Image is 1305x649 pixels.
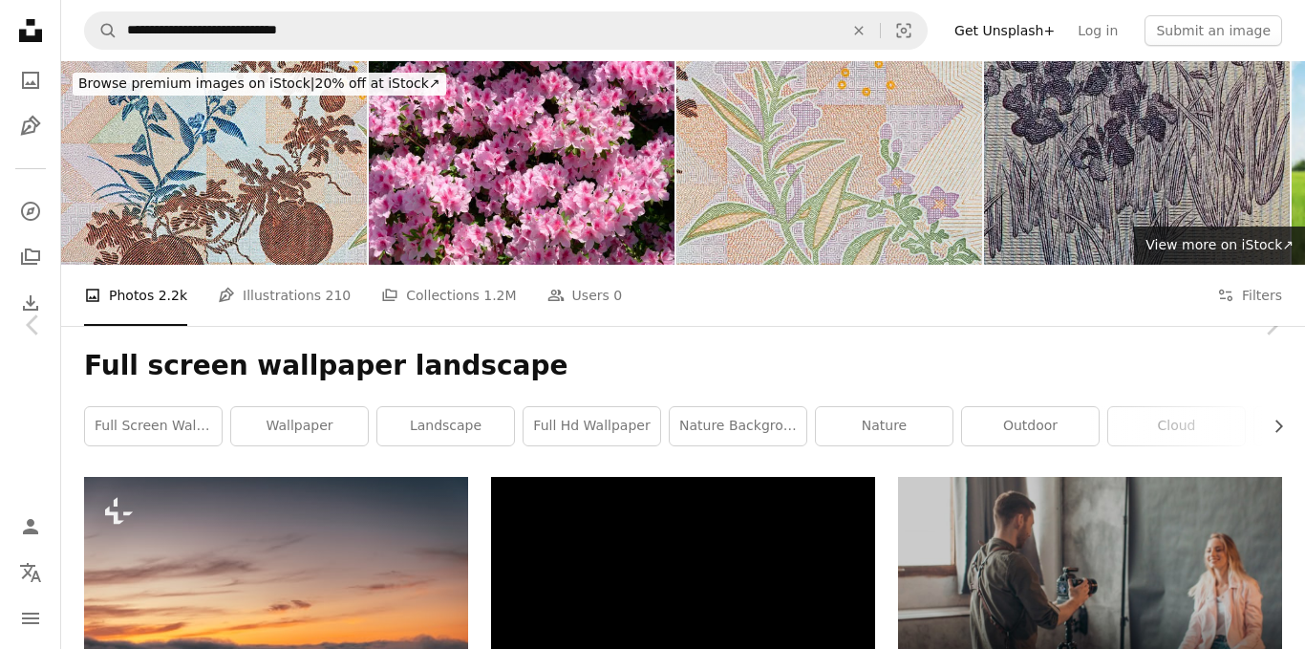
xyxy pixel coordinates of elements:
a: cloud [1108,407,1245,445]
button: Language [11,553,50,592]
button: Filters [1217,265,1282,326]
img: Irises Pattern Design on Yen Note [984,61,1290,265]
span: 0 [613,285,622,306]
a: Get Unsplash+ [943,15,1066,46]
a: nature background [670,407,806,445]
span: View more on iStock ↗ [1145,237,1294,252]
a: outdoor [962,407,1099,445]
a: View more on iStock↗ [1134,227,1305,265]
a: Explore [11,192,50,230]
h1: Full screen wallpaper landscape [84,349,1282,383]
button: Clear [838,12,880,49]
img: Cockscomb Pattern Design on Banknote [676,61,982,265]
form: Find visuals sitewide [84,11,928,50]
a: Illustrations 210 [218,265,351,326]
a: nature [816,407,952,445]
a: Collections 1.2M [381,265,516,326]
a: Browse premium images on iStock|20% off at iStock↗ [61,61,458,107]
a: landscape [377,407,514,445]
a: a view of a sunset from an airplane [84,596,468,614]
img: Dense pink azalea flowers filling the screen [369,61,674,265]
button: scroll list to the right [1261,407,1282,445]
a: Photos [11,61,50,99]
a: wallpaper [231,407,368,445]
span: 20% off at iStock ↗ [78,76,440,91]
button: Submit an image [1145,15,1282,46]
button: Search Unsplash [85,12,118,49]
span: 1.2M [483,285,516,306]
a: Log in [1066,15,1129,46]
a: Log in / Sign up [11,508,50,546]
a: full hd wallpaper [524,407,660,445]
button: Visual search [881,12,927,49]
a: Illustrations [11,107,50,145]
span: Browse premium images on iStock | [78,76,314,91]
button: Menu [11,599,50,638]
span: 210 [326,285,352,306]
a: Users 0 [547,265,623,326]
a: full screen wallpaper [85,407,222,445]
img: Watermelon Pattern Design on Banknote [61,61,367,265]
